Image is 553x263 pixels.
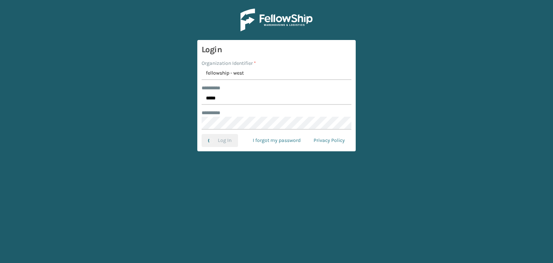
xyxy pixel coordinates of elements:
h3: Login [202,44,351,55]
a: I forgot my password [246,134,307,147]
img: Logo [240,9,313,31]
a: Privacy Policy [307,134,351,147]
label: Organization Identifier [202,59,256,67]
button: Log In [202,134,238,147]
